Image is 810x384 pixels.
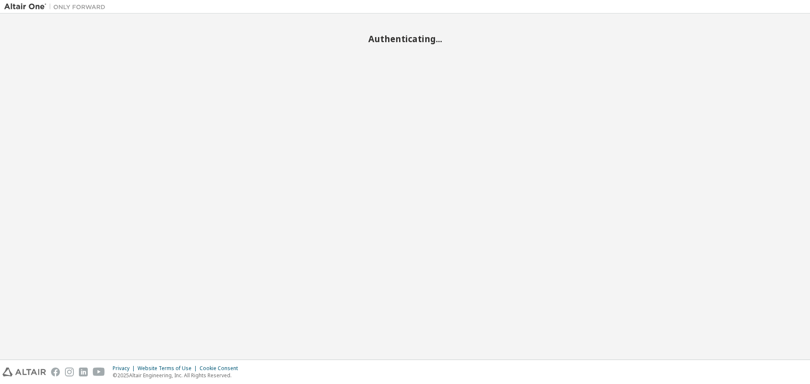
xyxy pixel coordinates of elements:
p: © 2025 Altair Engineering, Inc. All Rights Reserved. [113,372,243,379]
h2: Authenticating... [4,33,806,44]
div: Website Terms of Use [138,365,200,372]
img: linkedin.svg [79,368,88,376]
div: Privacy [113,365,138,372]
div: Cookie Consent [200,365,243,372]
img: instagram.svg [65,368,74,376]
img: facebook.svg [51,368,60,376]
img: youtube.svg [93,368,105,376]
img: altair_logo.svg [3,368,46,376]
img: Altair One [4,3,110,11]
